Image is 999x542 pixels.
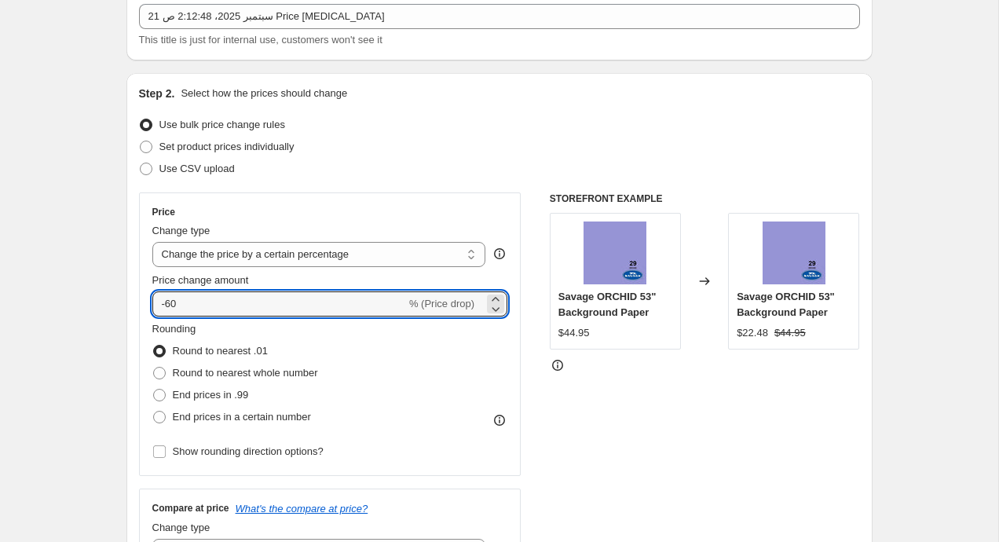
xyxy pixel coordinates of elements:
[152,502,229,515] h3: Compare at price
[584,222,646,284] img: 8618b7fa-1f02-47a5-8fdd-a62adab19846_80x.jpg
[139,4,860,29] input: 30% off holiday sale
[152,522,210,533] span: Change type
[159,141,295,152] span: Set product prices individually
[173,389,249,401] span: End prices in .99
[409,298,474,309] span: % (Price drop)
[550,192,860,205] h6: STOREFRONT EXAMPLE
[763,222,825,284] img: 8618b7fa-1f02-47a5-8fdd-a62adab19846_80x.jpg
[159,119,285,130] span: Use bulk price change rules
[159,163,235,174] span: Use CSV upload
[558,291,657,318] span: Savage ORCHID 53" Background Paper
[152,291,406,317] input: -15
[774,325,806,341] strike: $44.95
[558,325,590,341] div: $44.95
[152,323,196,335] span: Rounding
[173,411,311,423] span: End prices in a certain number
[152,225,210,236] span: Change type
[173,345,268,357] span: Round to nearest .01
[173,445,324,457] span: Show rounding direction options?
[139,34,382,46] span: This title is just for internal use, customers won't see it
[173,367,318,379] span: Round to nearest whole number
[737,291,835,318] span: Savage ORCHID 53" Background Paper
[236,503,368,515] button: What's the compare at price?
[152,274,249,286] span: Price change amount
[181,86,347,101] p: Select how the prices should change
[152,206,175,218] h3: Price
[492,246,507,262] div: help
[737,325,768,341] div: $22.48
[139,86,175,101] h2: Step 2.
